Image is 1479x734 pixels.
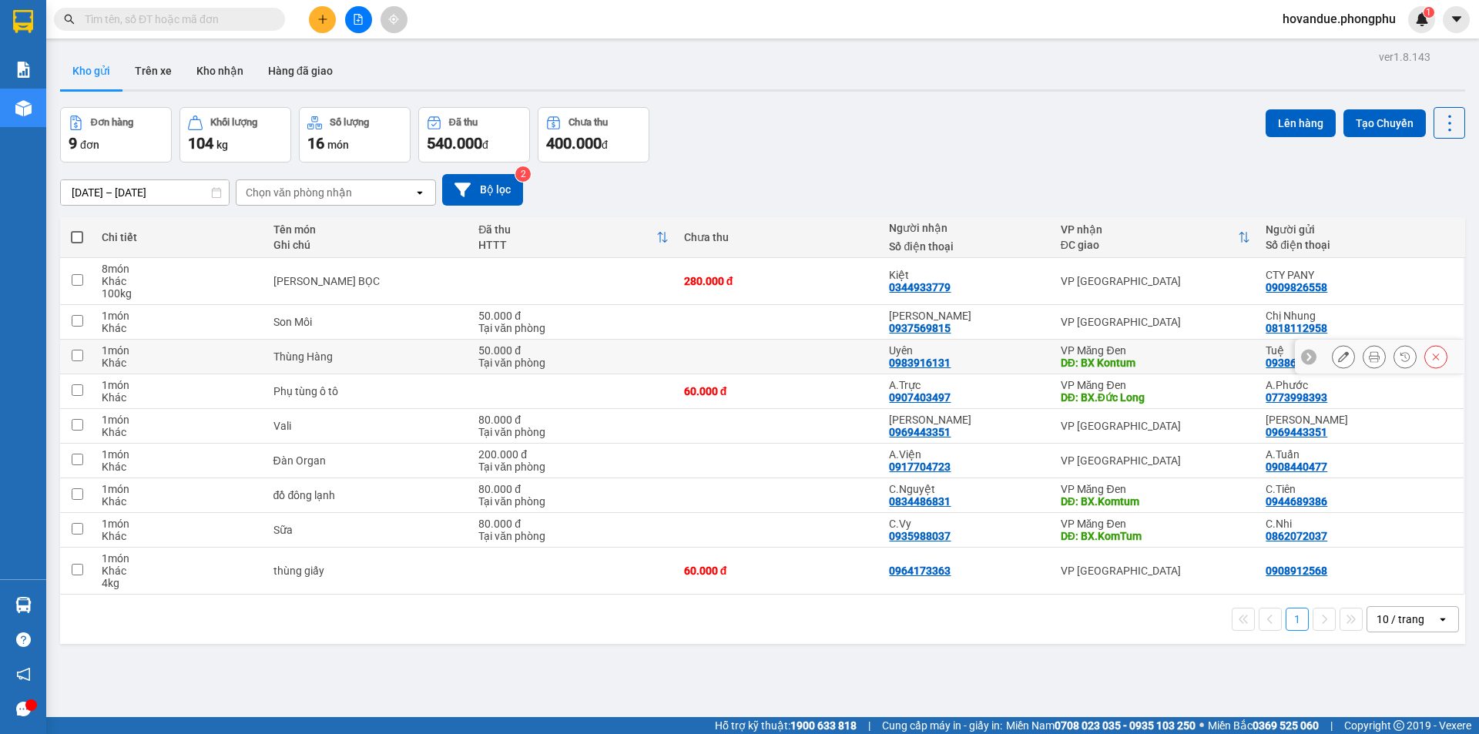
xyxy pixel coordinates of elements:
[1343,109,1426,137] button: Tạo Chuyến
[478,448,669,461] div: 200.000 đ
[1061,420,1251,432] div: VP [GEOGRAPHIC_DATA]
[15,100,32,116] img: warehouse-icon
[715,717,857,734] span: Hỗ trợ kỹ thuật:
[1426,7,1431,18] span: 1
[478,239,656,251] div: HTTT
[449,117,478,128] div: Đã thu
[1266,483,1456,495] div: C.Tiên
[1437,613,1449,625] svg: open
[546,134,602,152] span: 400.000
[381,6,407,33] button: aim
[102,518,257,530] div: 1 món
[1266,357,1327,369] div: 0938688695
[1061,316,1251,328] div: VP [GEOGRAPHIC_DATA]
[418,107,530,163] button: Đã thu540.000đ
[1330,717,1333,734] span: |
[478,495,669,508] div: Tại văn phòng
[478,530,669,542] div: Tại văn phòng
[1061,565,1251,577] div: VP [GEOGRAPHIC_DATA]
[184,52,256,89] button: Kho nhận
[1061,379,1251,391] div: VP Măng Đen
[102,357,257,369] div: Khác
[478,357,669,369] div: Tại văn phòng
[1379,49,1430,65] div: ver 1.8.143
[102,448,257,461] div: 1 món
[1061,483,1251,495] div: VP Măng Đen
[427,134,482,152] span: 540.000
[684,385,874,397] div: 60.000 đ
[102,344,257,357] div: 1 món
[273,275,464,287] div: BAO TRẮNG BỌC
[442,174,523,206] button: Bộ lọc
[889,448,1045,461] div: A.Viện
[478,322,669,334] div: Tại văn phòng
[273,316,464,328] div: Son Môi
[102,310,257,322] div: 1 món
[889,461,951,473] div: 0917704723
[1266,391,1327,404] div: 0773998393
[102,275,257,287] div: Khác
[1199,722,1204,729] span: ⚪️
[889,310,1045,322] div: Bảo Trâm
[1266,239,1456,251] div: Số điện thoại
[273,454,464,467] div: Đàn Organ
[216,139,228,151] span: kg
[889,240,1045,253] div: Số điện thoại
[1053,217,1259,258] th: Toggle SortBy
[91,117,133,128] div: Đơn hàng
[273,524,464,536] div: Sữa
[16,632,31,647] span: question-circle
[102,231,257,243] div: Chi tiết
[273,239,464,251] div: Ghi chú
[102,414,257,426] div: 1 món
[1061,454,1251,467] div: VP [GEOGRAPHIC_DATA]
[299,107,411,163] button: Số lượng16món
[1061,391,1251,404] div: DĐ: BX.Đức Long
[414,186,426,199] svg: open
[179,107,291,163] button: Khối lượng104kg
[317,14,328,25] span: plus
[102,565,257,577] div: Khác
[889,391,951,404] div: 0907403497
[1266,281,1327,293] div: 0909826558
[13,10,33,33] img: logo-vxr
[602,139,608,151] span: đ
[478,344,669,357] div: 50.000 đ
[60,52,122,89] button: Kho gửi
[1415,12,1429,26] img: icon-new-feature
[1266,344,1456,357] div: Tuệ
[478,461,669,473] div: Tại văn phòng
[684,275,874,287] div: 280.000 đ
[102,426,257,438] div: Khác
[16,702,31,716] span: message
[273,420,464,432] div: Vali
[102,287,257,300] div: 100 kg
[307,134,324,152] span: 16
[478,414,669,426] div: 80.000 đ
[102,577,257,589] div: 4 kg
[122,52,184,89] button: Trên xe
[1266,461,1327,473] div: 0908440477
[1061,239,1239,251] div: ĐC giao
[1393,720,1404,731] span: copyright
[80,139,99,151] span: đơn
[889,565,951,577] div: 0964173363
[1061,518,1251,530] div: VP Măng Đen
[102,322,257,334] div: Khác
[345,6,372,33] button: file-add
[1450,12,1464,26] span: caret-down
[889,222,1045,234] div: Người nhận
[256,52,345,89] button: Hàng đã giao
[478,310,669,322] div: 50.000 đ
[568,117,608,128] div: Chưa thu
[889,379,1045,391] div: A.Trực
[790,719,857,732] strong: 1900 633 818
[1270,9,1408,28] span: hovandue.phongphu
[309,6,336,33] button: plus
[478,483,669,495] div: 80.000 đ
[327,139,349,151] span: món
[1377,612,1424,627] div: 10 / trang
[1266,109,1336,137] button: Lên hàng
[1061,530,1251,542] div: DĐ: BX.KomTum
[1424,7,1434,18] sup: 1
